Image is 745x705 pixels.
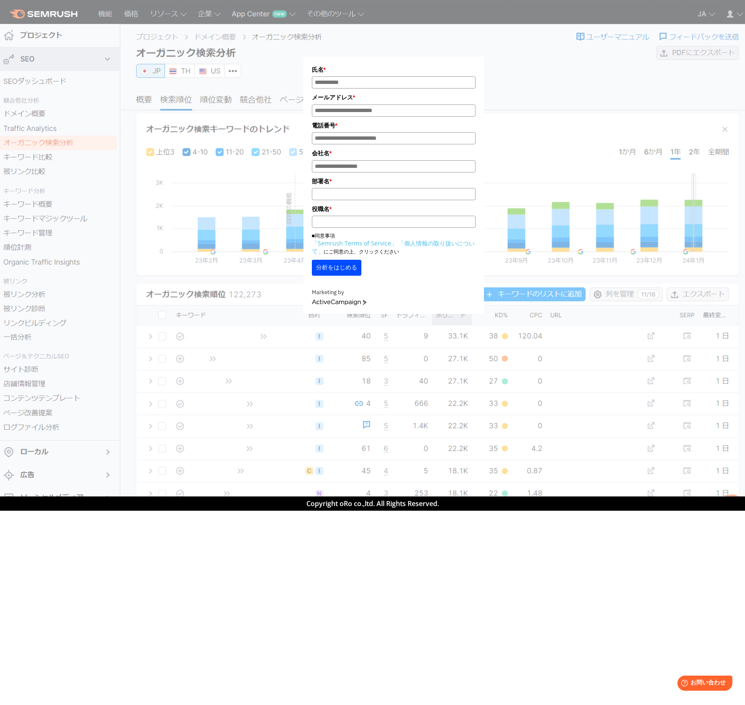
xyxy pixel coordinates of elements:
label: メールアドレス [312,93,476,102]
label: 会社名 [312,149,476,158]
span: Copyright oRo co.,ltd. All Rights Reserved. [306,499,439,508]
iframe: Help widget launcher [670,672,736,696]
label: 氏名 [312,65,476,74]
button: 分析をはじめる [312,260,361,276]
label: 役職名 [312,204,476,214]
p: ■同意事項 にご同意の上、クリックください [312,232,476,256]
a: 「Semrush Terms of Service」 [312,239,397,247]
div: Marketing by [312,288,476,297]
a: 「個人情報の取り扱いについて」 [312,239,475,255]
label: 部署名 [312,177,476,186]
label: 電話番号 [312,121,476,130]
